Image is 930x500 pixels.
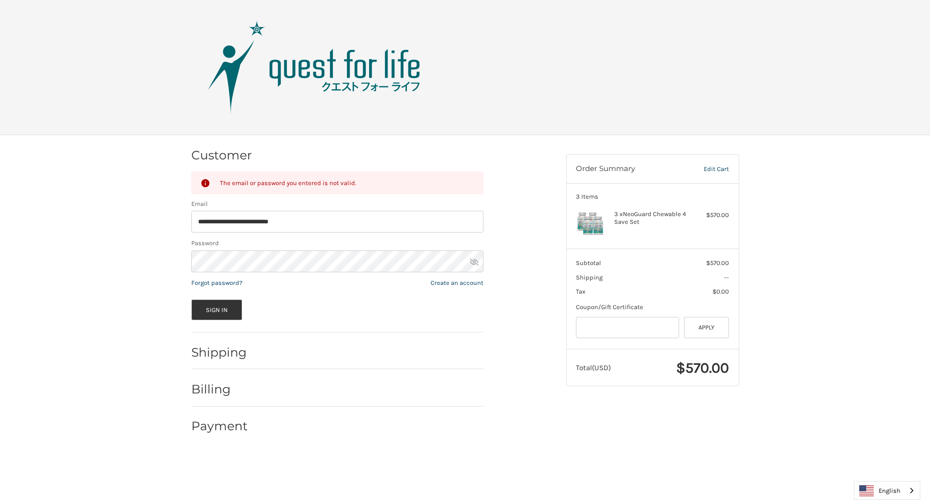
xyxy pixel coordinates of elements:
label: Email [191,199,483,209]
input: Gift Certificate or Coupon Code [576,317,679,339]
h2: Billing [191,382,248,397]
h3: 3 Items [576,193,729,201]
button: Sign In [191,299,243,320]
span: Shipping [576,274,603,281]
h2: Shipping [191,345,248,360]
span: $0.00 [713,288,729,295]
a: Create an account [431,279,483,286]
h4: 3 x NeoGuard Chewable 4 Save Set [614,210,688,226]
h2: Customer [191,148,252,163]
div: The email or password you entered is not valid. [220,178,474,188]
img: Quest Group [193,19,435,116]
h3: Order Summary [576,164,683,174]
a: English [854,482,920,500]
div: $570.00 [691,210,729,220]
a: Forgot password? [191,279,242,286]
span: Total (USD) [576,363,611,372]
div: Language [854,481,920,500]
button: Apply [684,317,729,339]
a: Edit Cart [683,164,729,174]
aside: Language selected: English [854,481,920,500]
div: Coupon/Gift Certificate [576,302,729,312]
span: $570.00 [676,359,729,376]
span: -- [724,274,729,281]
span: Subtotal [576,259,601,266]
h2: Payment [191,419,248,434]
label: Password [191,238,483,248]
span: Tax [576,288,586,295]
span: $570.00 [706,259,729,266]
